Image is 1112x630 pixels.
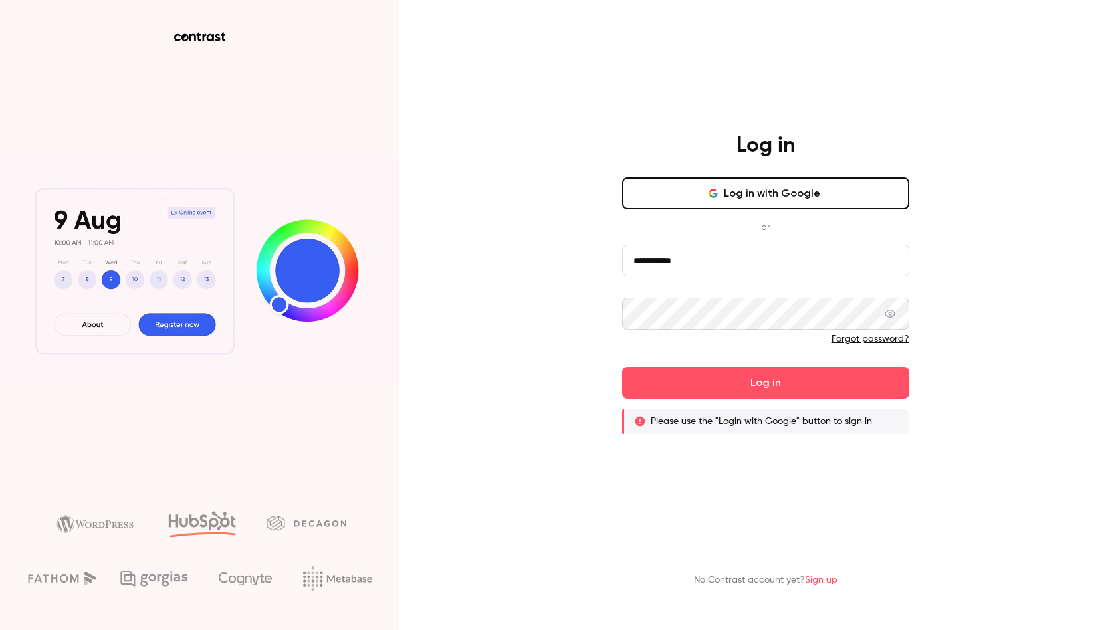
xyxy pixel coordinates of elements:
[267,516,346,530] img: decagon
[754,220,776,234] span: or
[651,415,872,428] p: Please use the "Login with Google" button to sign in
[622,367,909,399] button: Log in
[736,132,795,159] h4: Log in
[805,576,837,585] a: Sign up
[694,574,837,587] p: No Contrast account yet?
[832,334,909,344] a: Forgot password?
[622,177,909,209] button: Log in with Google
